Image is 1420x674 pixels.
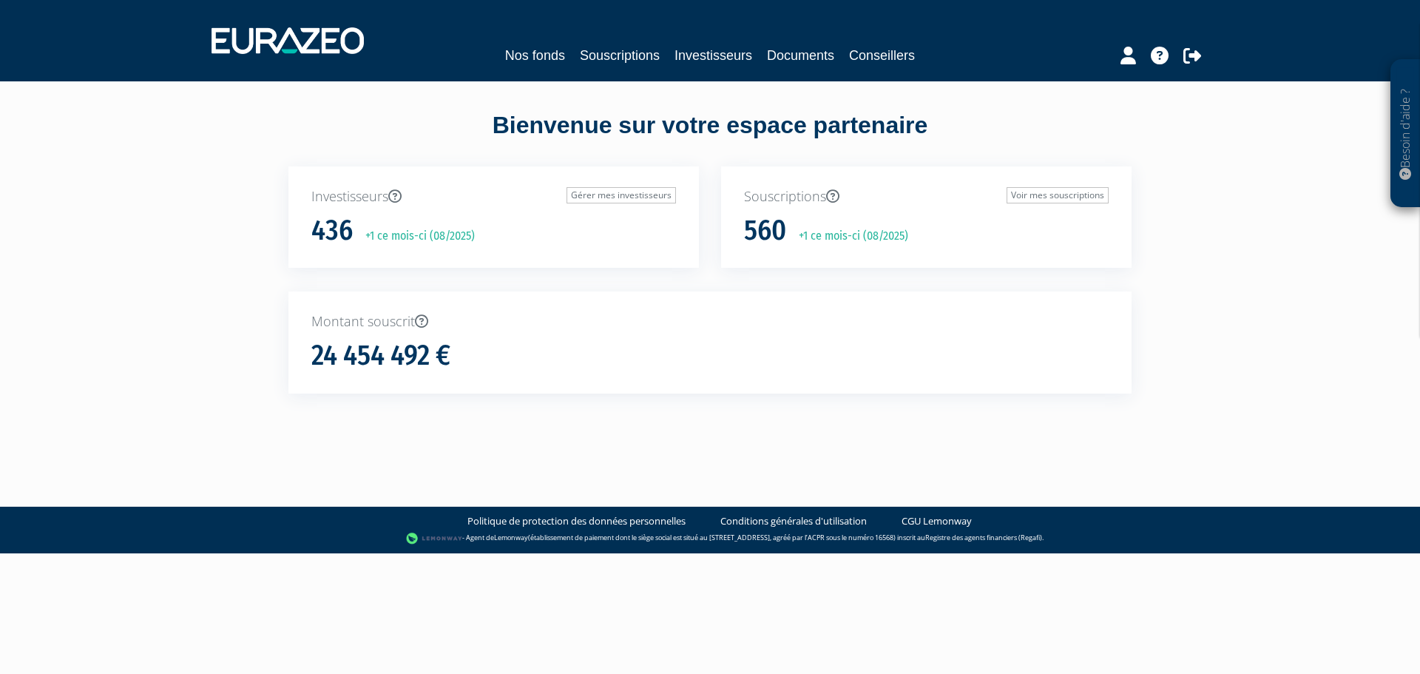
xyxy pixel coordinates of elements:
[467,514,686,528] a: Politique de protection des données personnelles
[744,215,786,246] h1: 560
[15,531,1405,546] div: - Agent de (établissement de paiement dont le siège social est situé au [STREET_ADDRESS], agréé p...
[767,45,834,66] a: Documents
[580,45,660,66] a: Souscriptions
[355,228,475,245] p: +1 ce mois-ci (08/2025)
[744,187,1109,206] p: Souscriptions
[849,45,915,66] a: Conseillers
[567,187,676,203] a: Gérer mes investisseurs
[674,45,752,66] a: Investisseurs
[788,228,908,245] p: +1 ce mois-ci (08/2025)
[311,340,450,371] h1: 24 454 492 €
[494,533,528,542] a: Lemonway
[311,187,676,206] p: Investisseurs
[925,533,1042,542] a: Registre des agents financiers (Regafi)
[1397,67,1414,200] p: Besoin d'aide ?
[902,514,972,528] a: CGU Lemonway
[505,45,565,66] a: Nos fonds
[311,312,1109,331] p: Montant souscrit
[311,215,353,246] h1: 436
[212,27,364,54] img: 1732889491-logotype_eurazeo_blanc_rvb.png
[720,514,867,528] a: Conditions générales d'utilisation
[406,531,463,546] img: logo-lemonway.png
[277,109,1143,166] div: Bienvenue sur votre espace partenaire
[1007,187,1109,203] a: Voir mes souscriptions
